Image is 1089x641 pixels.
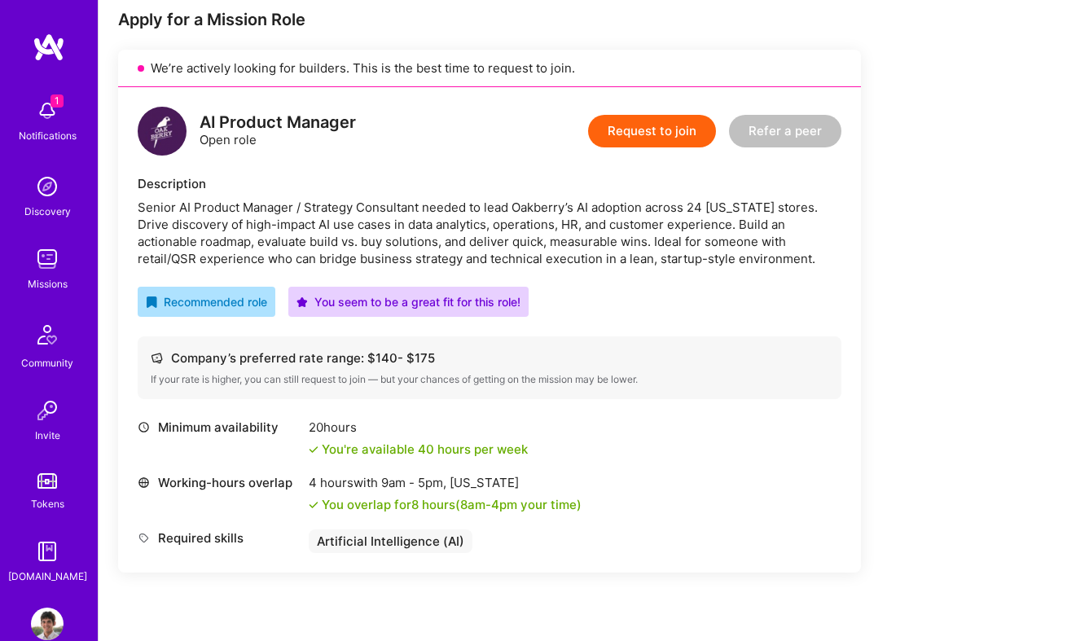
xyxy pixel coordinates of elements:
[378,475,450,490] span: 9am - 5pm ,
[50,94,64,108] span: 1
[24,203,71,220] div: Discovery
[588,115,716,147] button: Request to join
[151,352,163,364] i: icon Cash
[28,275,68,292] div: Missions
[31,608,64,640] img: User Avatar
[118,9,861,30] div: Apply for a Mission Role
[31,94,64,127] img: bell
[33,33,65,62] img: logo
[138,474,301,491] div: Working-hours overlap
[729,115,841,147] button: Refer a peer
[138,107,187,156] img: logo
[296,293,520,310] div: You seem to be a great fit for this role!
[146,293,267,310] div: Recommended role
[31,394,64,427] img: Invite
[460,497,517,512] span: 8am - 4pm
[35,427,60,444] div: Invite
[322,496,582,513] div: You overlap for 8 hours ( your time)
[309,419,528,436] div: 20 hours
[151,373,828,386] div: If your rate is higher, you can still request to join — but your chances of getting on the missio...
[309,445,318,454] i: icon Check
[28,315,67,354] img: Community
[138,529,301,547] div: Required skills
[146,296,157,308] i: icon RecommendedBadge
[138,175,841,192] div: Description
[138,419,301,436] div: Minimum availability
[200,114,356,148] div: Open role
[8,568,87,585] div: [DOMAIN_NAME]
[309,441,528,458] div: You're available 40 hours per week
[309,500,318,510] i: icon Check
[21,354,73,371] div: Community
[151,349,828,367] div: Company’s preferred rate range: $ 140 - $ 175
[31,535,64,568] img: guide book
[309,474,582,491] div: 4 hours with [US_STATE]
[309,529,472,553] div: Artificial Intelligence (AI)
[37,473,57,489] img: tokens
[138,532,150,544] i: icon Tag
[31,170,64,203] img: discovery
[138,476,150,489] i: icon World
[200,114,356,131] div: AI Product Manager
[138,199,841,267] div: Senior AI Product Manager / Strategy Consultant needed to lead Oakberry’s AI adoption across 24 [...
[19,127,77,144] div: Notifications
[118,50,861,87] div: We’re actively looking for builders. This is the best time to request to join.
[296,296,308,308] i: icon PurpleStar
[31,495,64,512] div: Tokens
[138,421,150,433] i: icon Clock
[31,243,64,275] img: teamwork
